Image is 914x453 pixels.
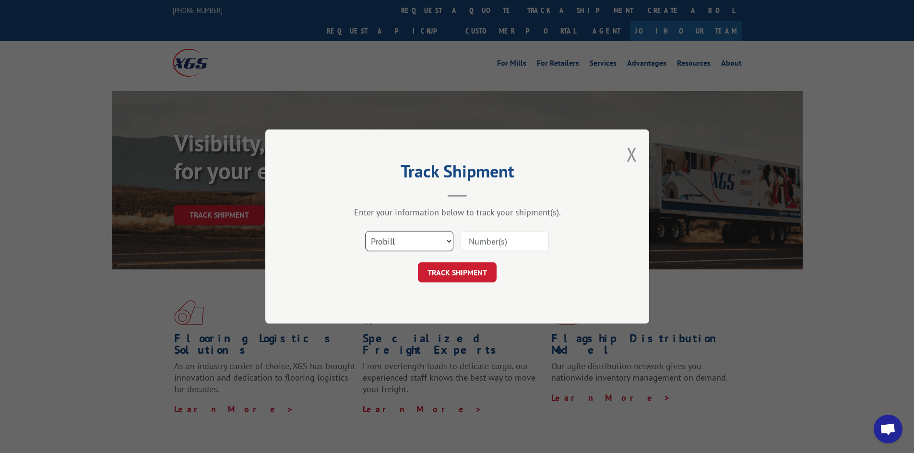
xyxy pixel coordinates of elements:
[313,164,601,183] h2: Track Shipment
[313,207,601,218] div: Enter your information below to track your shipment(s).
[627,141,637,167] button: Close modal
[461,231,549,251] input: Number(s)
[874,415,902,443] div: Open chat
[418,262,497,282] button: TRACK SHIPMENT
